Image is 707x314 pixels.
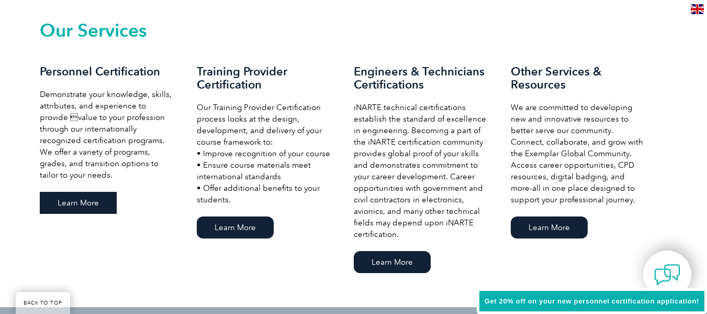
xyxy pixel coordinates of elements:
[40,65,176,78] h3: Personnel Certification
[511,216,588,239] a: Learn More
[354,251,431,273] a: Learn More
[197,102,333,205] p: Our Training Provider Certification process looks at the design, development, and delivery of you...
[40,89,176,181] p: Demonstrate your knowledge, skills, attributes, and experience to provide value to your professi...
[511,65,647,91] h3: Other Services & Resources
[197,65,333,91] h3: Training Provider Certification
[40,22,668,39] h2: Our Services
[654,262,680,288] img: contact-chat.png
[16,292,70,314] a: BACK TO TOP
[691,4,704,14] img: en
[354,65,490,91] h3: Engineers & Technicians Certifications
[40,192,117,214] a: Learn More
[197,216,274,239] a: Learn More
[485,297,699,305] span: Get 20% off on your new personnel certification application!
[354,102,490,240] p: iNARTE technical certifications establish the standard of excellence in engineering. Becoming a p...
[511,102,647,205] p: We are committed to developing new and innovative resources to better serve our community. Connec...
